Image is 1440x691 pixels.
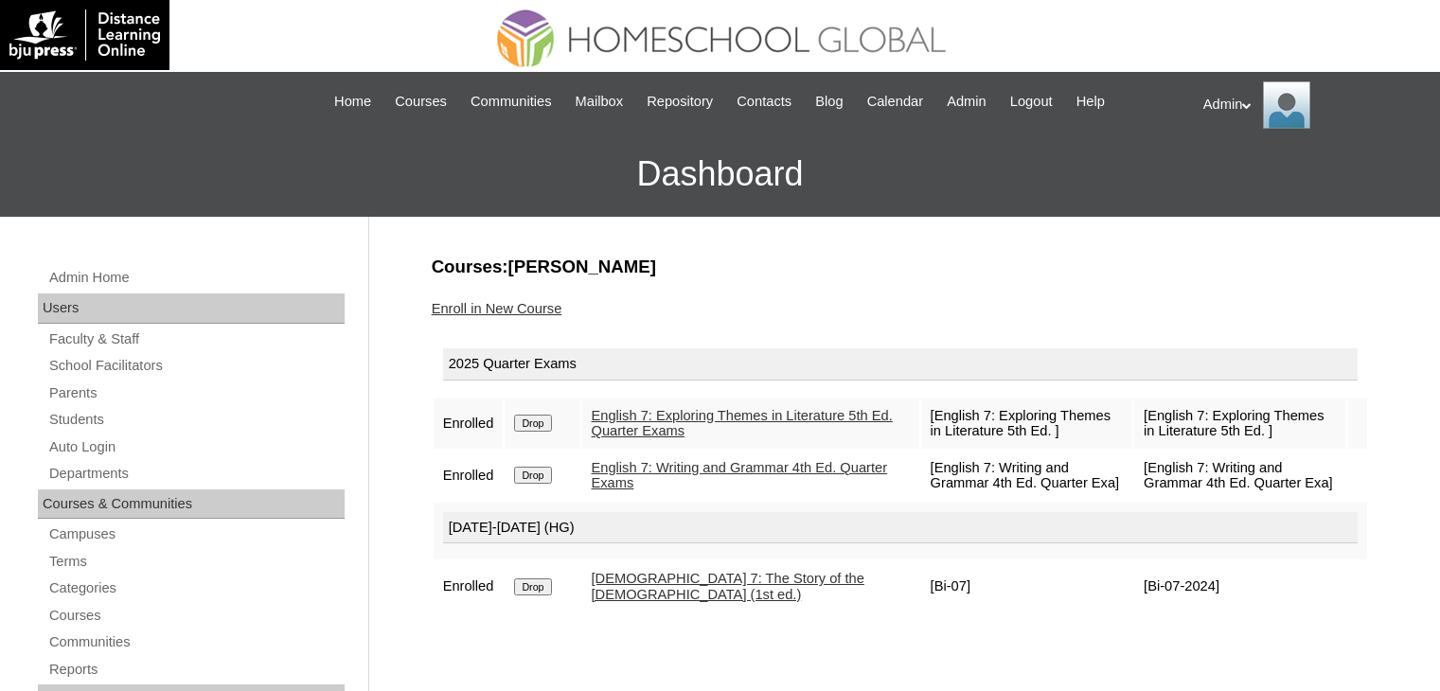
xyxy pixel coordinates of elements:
a: Home [325,91,381,113]
td: Enrolled [434,451,504,501]
a: English 7: Writing and Grammar 4th Ed. Quarter Exams [592,460,888,491]
a: Departments [47,462,345,486]
a: Parents [47,381,345,405]
a: Calendar [858,91,933,113]
a: Categories [47,576,345,600]
div: [DATE]-[DATE] (HG) [443,512,1358,544]
span: Help [1076,91,1105,113]
td: [Bi-07-2024] [1134,561,1346,611]
a: Help [1067,91,1114,113]
span: Calendar [867,91,923,113]
div: Users [38,293,345,324]
a: Courses [385,91,456,113]
a: Admin [937,91,996,113]
a: Terms [47,550,345,574]
div: Admin [1203,81,1421,129]
div: Courses & Communities [38,489,345,520]
span: Admin [947,91,987,113]
a: Blog [806,91,852,113]
input: Drop [514,467,551,484]
a: Courses [47,604,345,628]
td: [Bi-07] [921,561,1133,611]
a: English 7: Exploring Themes in Literature 5th Ed. Quarter Exams [592,408,893,439]
span: Contacts [737,91,791,113]
a: Reports [47,658,345,682]
a: Repository [637,91,722,113]
h3: Courses:[PERSON_NAME] [432,255,1369,279]
span: Repository [647,91,713,113]
span: Mailbox [576,91,624,113]
a: Mailbox [566,91,633,113]
td: Enrolled [434,561,504,611]
span: Blog [815,91,843,113]
td: [English 7: Exploring Themes in Literature 5th Ed. ] [1134,399,1346,449]
a: Students [47,408,345,432]
a: Enroll in New Course [432,301,562,316]
a: Communities [461,91,561,113]
input: Drop [514,578,551,595]
a: Logout [1001,91,1062,113]
td: [English 7: Exploring Themes in Literature 5th Ed. ] [921,399,1133,449]
div: 2025 Quarter Exams [443,348,1358,381]
img: logo-white.png [9,9,160,61]
a: Communities [47,630,345,654]
td: [English 7: Writing and Grammar 4th Ed. Quarter Exa] [921,451,1133,501]
h3: Dashboard [9,132,1431,217]
td: Enrolled [434,399,504,449]
img: Admin Homeschool Global [1263,81,1310,129]
a: Contacts [727,91,801,113]
span: Home [334,91,371,113]
a: Campuses [47,523,345,546]
input: Drop [514,415,551,432]
span: Courses [395,91,447,113]
a: Admin Home [47,266,345,290]
a: Faculty & Staff [47,328,345,351]
a: School Facilitators [47,354,345,378]
a: [DEMOGRAPHIC_DATA] 7: The Story of the [DEMOGRAPHIC_DATA] (1st ed.) [592,571,864,602]
span: Logout [1010,91,1053,113]
td: [English 7: Writing and Grammar 4th Ed. Quarter Exa] [1134,451,1346,501]
a: Auto Login [47,435,345,459]
span: Communities [471,91,552,113]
